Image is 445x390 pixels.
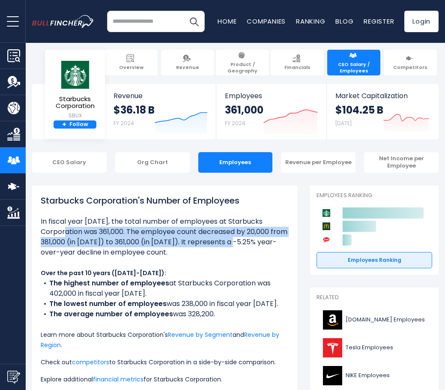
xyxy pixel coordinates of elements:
p: Learn more about Starbucks Corporation's and . [41,330,289,350]
small: FY 2024 [225,120,245,127]
strong: $104.25 B [335,103,383,117]
button: Search [183,11,205,32]
span: Employees [225,92,318,100]
div: Revenue per Employee [281,152,355,173]
a: Go to homepage [32,15,107,28]
span: Competitors [393,64,427,70]
span: Market Capitalization [335,92,429,100]
a: Ranking [296,17,325,26]
p: Employees Ranking [317,192,432,199]
span: Revenue [176,64,199,70]
a: NIKE Employees [317,364,432,387]
a: +Follow [54,120,96,129]
a: Login [404,11,439,32]
a: Companies [247,17,286,26]
a: Tesla Employees [317,336,432,360]
a: Revenue $36.18 B FY 2024 [105,84,216,139]
div: CEO Salary [32,152,107,173]
small: [DATE] [335,120,352,127]
div: Net Income per Employee [364,152,439,173]
a: Employees Ranking [317,252,432,268]
a: Starbucks Corporation SBUX [49,60,101,120]
img: AMZN logo [322,310,343,330]
p: Check out to Starbucks Corporation in a side-by-side comparison. [41,357,289,367]
p: Explore additional for Starbucks Corporation. [41,374,289,384]
small: SBUX [50,112,100,120]
img: TSLA logo [322,338,343,357]
span: Overview [119,64,143,70]
a: Product / Geography [216,50,269,75]
a: Employees 361,000 FY 2024 [216,84,327,139]
small: FY 2024 [113,120,134,127]
span: Financials [284,64,311,70]
span: Revenue [113,92,208,100]
div: Employees [198,152,273,173]
strong: 361,000 [225,103,263,117]
span: [DOMAIN_NAME] Employees [346,316,425,324]
span: NIKE Employees [346,372,390,379]
b: Over the past 10 years ([DATE]-[DATE]): [41,269,166,277]
a: Overview [105,50,158,75]
b: The average number of employees [49,309,173,319]
a: [DOMAIN_NAME] Employees [317,308,432,332]
a: CEO Salary / Employees [327,50,380,75]
p: Related [317,294,432,301]
li: at Starbucks Corporation was 402,000 in fiscal year [DATE]. [41,278,289,299]
a: competitors [72,358,109,366]
strong: $36.18 B [113,103,155,117]
a: Home [218,17,236,26]
img: NKE logo [322,366,343,385]
a: Revenue by Segment [168,330,233,339]
span: CEO Salary / Employees [332,61,376,74]
a: financial metrics [93,375,143,384]
img: McDonald's Corporation competitors logo [321,221,332,232]
img: Yum! Brands competitors logo [321,234,332,246]
a: Blog [335,17,353,26]
li: In fiscal year [DATE], the total number of employees at Starbucks Corporation was 361,000. The em... [41,216,289,258]
b: The lowest number of employees [49,299,167,309]
b: The highest number of employees [49,278,169,288]
li: was 238,000 in fiscal year [DATE]. [41,299,289,309]
span: Tesla Employees [346,344,393,351]
li: was 328,200. [41,309,289,319]
strong: + [62,121,66,129]
h1: Starbucks Corporation's Number of Employees [41,194,289,207]
a: Market Capitalization $104.25 B [DATE] [327,84,438,139]
a: Revenue [161,50,214,75]
span: Starbucks Corporation [50,96,100,110]
span: Product / Geography [220,61,265,74]
a: Register [364,17,394,26]
a: Financials [271,50,324,75]
img: bullfincher logo [32,15,94,28]
img: SBUX logo [60,60,90,89]
img: Starbucks Corporation competitors logo [321,207,332,219]
a: Competitors [384,50,437,75]
div: Org Chart [115,152,190,173]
